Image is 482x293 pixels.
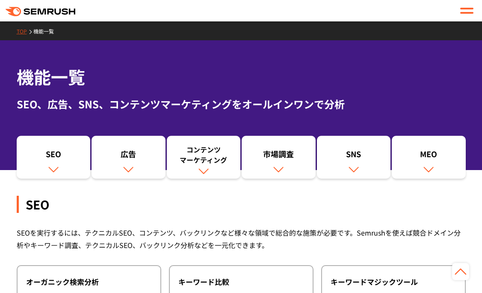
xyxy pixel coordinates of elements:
[17,136,91,179] a: SEO
[21,149,86,163] div: SEO
[242,136,316,179] a: 市場調査
[92,136,166,179] a: 広告
[26,277,152,287] div: オーガニック検索分析
[178,277,304,287] div: キーワード比較
[396,149,461,163] div: MEO
[167,136,241,179] a: コンテンツマーケティング
[17,27,33,35] a: TOP
[246,149,311,163] div: 市場調査
[392,136,466,179] a: MEO
[17,227,466,251] div: SEOを実行するには、テクニカルSEO、コンテンツ、バックリンクなど様々な領域で総合的な施策が必要です。Semrushを使えば競合ドメイン分析やキーワード調査、テクニカルSEO、バックリンク分析...
[96,149,161,163] div: 広告
[321,149,387,163] div: SNS
[17,96,466,112] div: SEO、広告、SNS、コンテンツマーケティングをオールインワンで分析
[317,136,391,179] a: SNS
[17,196,466,213] div: SEO
[17,64,466,90] h1: 機能一覧
[171,144,237,165] div: コンテンツ マーケティング
[33,27,60,35] a: 機能一覧
[331,277,456,287] div: キーワードマジックツール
